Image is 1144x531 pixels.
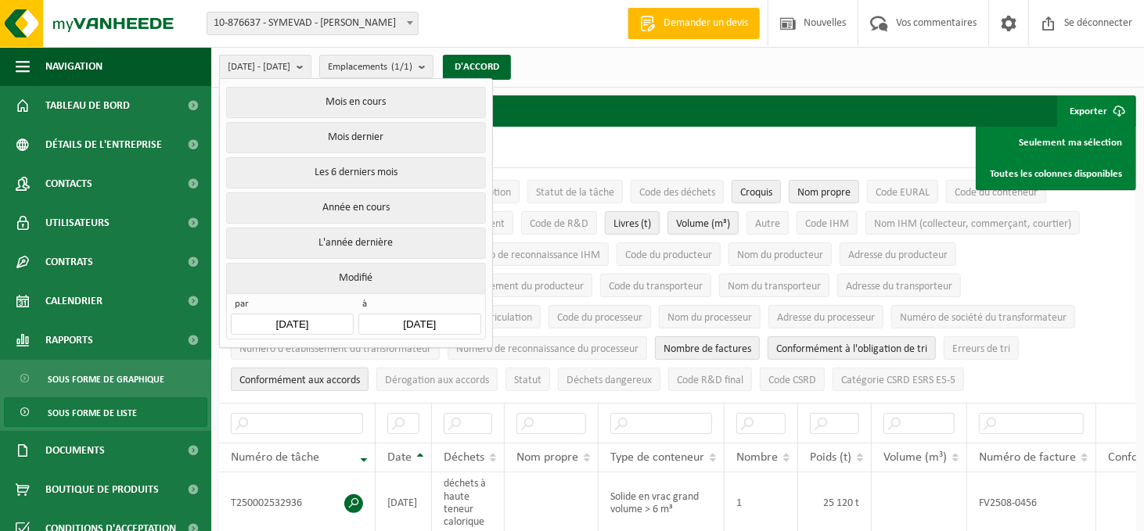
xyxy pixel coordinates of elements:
[45,296,103,307] font: Calendrier
[755,218,780,230] font: Autre
[4,397,207,427] a: Sous forme de liste
[840,242,956,266] button: Adresse du producteurAdresse du producteur : Activer pour trier
[326,96,386,108] font: Mois en cours
[228,62,290,72] font: [DATE] - [DATE]
[48,375,164,385] font: Sous forme de graphique
[45,61,103,73] font: Navigation
[667,312,752,324] font: Nom du processeur
[557,312,642,324] font: Code du processeur
[631,180,724,203] button: Code des déchetsCode déchet : Activer pour trier
[952,343,1010,355] font: Erreurs de tri
[768,375,816,386] font: Code CSRD
[732,180,781,203] button: CroquisDéchets : Activer pour trier
[45,484,159,496] font: Boutique de produits
[846,281,952,292] font: Adresse du transporteur
[664,17,748,29] font: Demander un devis
[867,180,938,203] button: Code EURALCode EURAL : Activer pour trier
[214,17,396,29] font: 10-876637 - SYMEVAD - [PERSON_NAME]
[876,187,930,199] font: Code EURAL
[411,281,584,292] font: Numéro d'établissement du producteur
[451,242,609,266] button: Numéro de reconnaissance IHMNuméro d'approbation IHM : Activer pour trier
[891,305,1075,328] button: Numéro de société du transformateurNuméro de société du transformateur : Activer pour trier
[207,13,418,34] span: 10-876637 - SYMEVAD - EVIN MALMAISON
[521,211,597,235] button: Code de R&DCode R&D : Activer pour trier
[777,312,875,324] font: Adresse du processeur
[1019,138,1122,148] font: Seulement ma sélection
[45,178,92,190] font: Contacts
[516,451,578,464] font: Nom propre
[444,451,484,464] font: Déchets
[978,158,1134,189] a: Toutes les colonnes disponibles
[728,281,821,292] font: Nom du transporteur
[1070,106,1107,117] font: Exporter
[837,274,961,297] button: Adresse du transporteurAdresse du transporteur : Activer pour trier
[979,451,1076,464] font: Numéro de facture
[737,249,823,261] font: Nom du producteur
[231,497,302,509] font: T250002532936
[45,335,93,346] font: Rapports
[768,336,936,360] button: Conformément à l'obligation de tri : Activer pour trier
[315,167,398,178] font: Les 6 derniers mois
[833,368,964,391] button: Catégorie CSRD ESRS E5-5Catégorie CSRD ESRS E5-5 : Activer pour trier
[776,343,927,355] font: Conformément à l'obligation de tri
[613,218,651,230] font: Livres (t)
[740,187,772,199] font: Croquis
[896,17,977,29] font: Vos commentaires
[746,211,789,235] button: AutreAutre : Activer pour trier
[536,187,614,199] font: Statut de la tâche
[567,375,652,386] font: Déchets dangereux
[664,343,751,355] font: Nombre de factures
[610,451,704,464] font: Type de conteneur
[549,305,651,328] button: Code du processeurCode du processeur : Activer pour trier
[900,312,1067,324] font: Numéro de société du transformateur
[444,478,486,528] font: déchets à haute teneur calorique
[207,12,419,35] span: 10-876637 - SYMEVAD - EVIN MALMAISON
[376,368,498,391] button: Dérogation aux accordsDéviation des accords : Activer pour trier
[676,218,730,230] font: Volume (m³)
[628,8,760,39] a: Demander un devis
[505,368,550,391] button: StatutStatut : Activer pour trier
[45,445,105,457] font: Documents
[362,299,367,309] font: à
[226,192,485,224] button: Année en cours
[328,131,383,143] font: Mois dernier
[318,237,393,249] font: L'année dernière
[239,375,360,386] font: Conformément aux accords
[514,375,541,386] font: Statut
[659,305,761,328] button: Nom du processeurNom du processeur : Activer pour trier
[736,497,742,509] font: 1
[1057,95,1135,127] button: Exporter
[231,451,319,464] font: Numéro de tâche
[226,157,485,188] button: Les 6 derniers mois
[322,202,390,213] font: Année en cours
[848,249,948,261] font: Adresse du producteur
[402,274,592,297] button: Numéro d'établissement du producteurNuméro d'établissement du producteur : Activer pour trier
[443,55,511,80] button: D'ACCORD
[719,274,829,297] button: Nom du transporteurNom du transporteur : Activer pour trier
[459,249,600,261] font: Numéro de reconnaissance IHM
[865,211,1080,235] button: Nom IHM (collecteur, commerçant, courtier)Nom IHM (collecteur, commerçant, courtier) : Activer po...
[605,211,660,235] button: Livres (t)Poids (t) : Activer pour trier
[883,451,947,464] font: Volume (m³)
[456,343,639,355] font: Numéro de reconnaissance du processeur
[797,211,858,235] button: Code IHMCode IHM : Activer pour trier
[4,364,207,393] a: Sous forme de graphique
[668,368,752,391] button: Code R&D finalCode R&D final : activer pour trier
[385,375,489,386] font: Dérogation aux accords
[48,409,137,418] font: Sous forme de liste
[736,451,778,464] font: Nombre
[667,211,739,235] button: Volume (m³)Volume (m³) : Activer pour trier
[946,180,1046,203] button: Code du conteneurCode conteneur : Activer pour trier
[805,218,849,230] font: Code IHM
[768,305,883,328] button: Adresse du processeurAdresse du processeur : activer pour trier
[979,497,1037,509] font: FV2508-0456
[639,187,715,199] font: Code des déchets
[978,127,1134,158] a: Seulement ma sélection
[610,490,699,515] font: Solide en vrac grand volume > 6 m³
[558,368,660,391] button: Déchets dangereux : Activer pour trier
[617,242,721,266] button: Code du producteurCode producteur : Activer pour trier
[328,62,387,72] font: Emplacements
[231,336,440,360] button: Numéro d'établissement du transformateurNuméro d'établissement du transformateur : Activer pour t...
[797,187,851,199] font: Nom propre
[219,55,311,78] button: [DATE] - [DATE]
